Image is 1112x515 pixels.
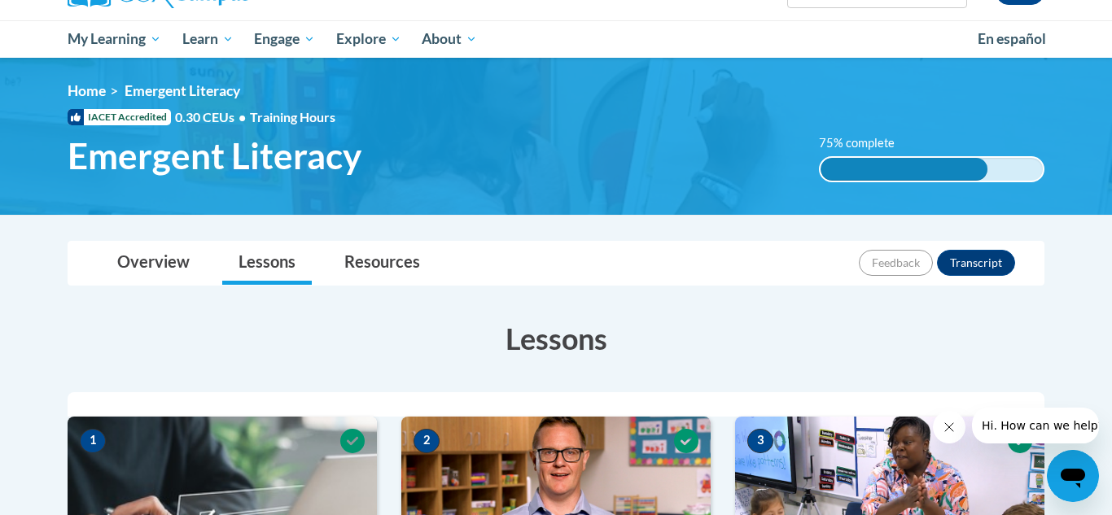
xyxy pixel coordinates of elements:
span: 1 [80,429,106,453]
a: En español [967,22,1057,56]
span: My Learning [68,29,161,49]
a: About [412,20,488,58]
a: Explore [326,20,412,58]
a: Home [68,82,106,99]
button: Transcript [937,250,1015,276]
span: IACET Accredited [68,109,171,125]
button: Feedback [859,250,933,276]
a: Overview [101,242,206,285]
iframe: Button to launch messaging window [1047,450,1099,502]
span: En español [978,30,1046,47]
div: 75% [821,158,987,181]
span: Emergent Literacy [68,134,361,177]
label: 75% complete [819,134,913,152]
a: Engage [243,20,326,58]
span: 3 [747,429,773,453]
span: • [239,109,246,124]
span: Engage [254,29,315,49]
a: Learn [172,20,244,58]
span: Hi. How can we help? [10,11,132,24]
span: 0.30 CEUs [175,108,250,126]
span: Explore [336,29,401,49]
iframe: Close message [933,411,965,443]
a: Lessons [222,242,312,285]
div: Main menu [43,20,1069,58]
a: Resources [328,242,436,285]
h3: Lessons [68,318,1044,359]
span: About [422,29,477,49]
span: Training Hours [250,109,335,124]
span: Emergent Literacy [125,82,240,99]
span: 2 [414,429,440,453]
span: Learn [182,29,234,49]
iframe: Message from company [972,408,1099,443]
a: My Learning [57,20,172,58]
